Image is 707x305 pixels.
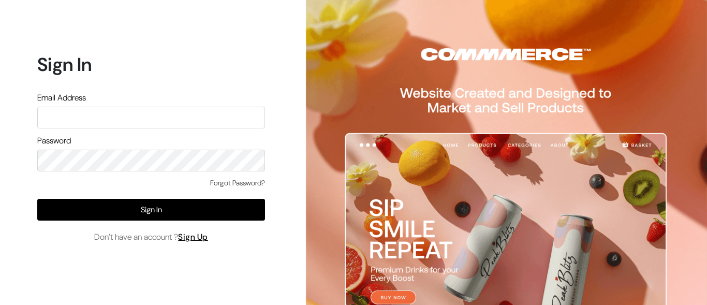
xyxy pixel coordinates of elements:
h1: Sign In [37,53,265,76]
span: Don’t have an account ? [94,231,208,243]
button: Sign In [37,199,265,221]
label: Email Address [37,92,86,104]
a: Sign Up [178,231,208,242]
label: Password [37,135,71,147]
a: Forgot Password? [210,178,265,188]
